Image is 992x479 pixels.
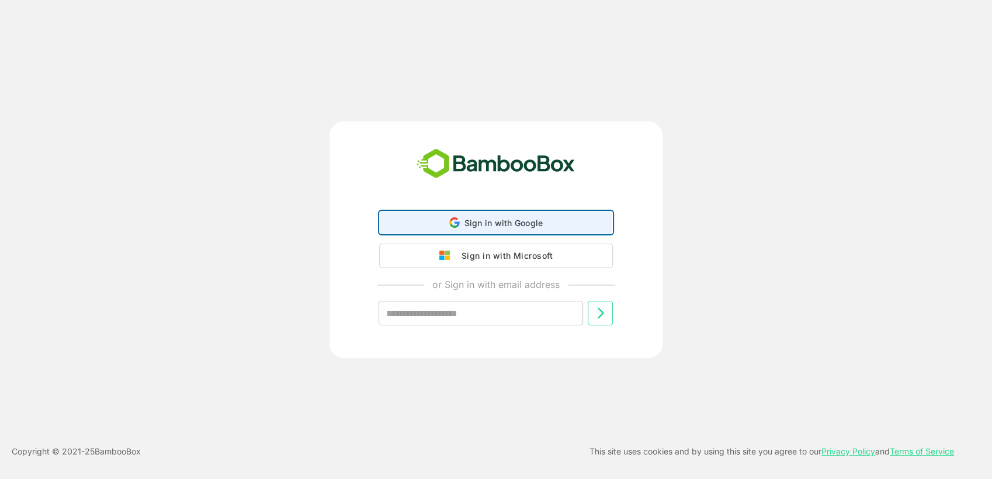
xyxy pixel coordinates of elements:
[456,248,553,263] div: Sign in with Microsoft
[439,251,456,261] img: google
[589,445,954,459] p: This site uses cookies and by using this site you agree to our and
[821,446,875,456] a: Privacy Policy
[12,445,141,459] p: Copyright © 2021- 25 BambooBox
[379,244,613,268] button: Sign in with Microsoft
[464,218,543,228] span: Sign in with Google
[410,145,581,183] img: bamboobox
[752,12,980,131] iframe: Sign in with Google Dialogue
[890,446,954,456] a: Terms of Service
[379,211,613,234] div: Sign in with Google
[432,277,560,291] p: or Sign in with email address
